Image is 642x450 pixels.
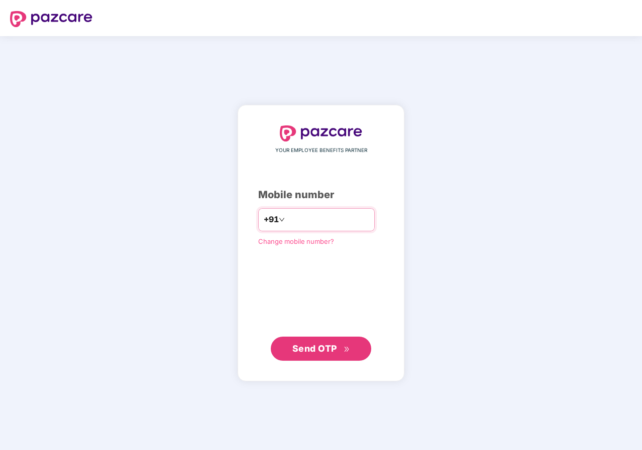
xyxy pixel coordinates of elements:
[258,237,334,245] a: Change mobile number?
[264,213,279,226] span: +91
[275,146,367,155] span: YOUR EMPLOYEE BENEFITS PARTNER
[258,187,384,203] div: Mobile number
[344,346,350,353] span: double-right
[10,11,92,27] img: logo
[280,125,362,141] img: logo
[271,337,371,361] button: Send OTPdouble-right
[292,343,337,354] span: Send OTP
[279,217,285,223] span: down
